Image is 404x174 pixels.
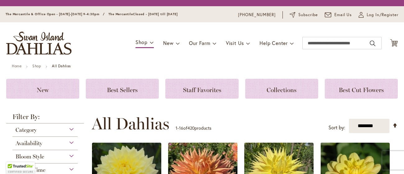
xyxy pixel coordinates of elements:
span: 1 [176,125,177,131]
span: Log In/Register [367,12,398,18]
button: Search [370,38,375,48]
a: Log In/Register [359,12,398,18]
p: - of products [176,123,211,133]
a: Best Sellers [86,79,159,99]
a: Subscribe [290,12,318,18]
a: Staff Favorites [165,79,238,99]
span: The Mercantile & Office Open - [DATE]-[DATE] 9-4:30pm / The Mercantile [6,12,133,16]
strong: Filter By: [6,114,84,123]
a: Shop [32,64,41,68]
span: Collections [267,86,296,94]
span: Availability [16,140,42,147]
a: [PHONE_NUMBER] [238,12,276,18]
span: Best Cut Flowers [339,86,384,94]
a: New [6,79,79,99]
span: Staff Favorites [183,86,221,94]
span: All Dahlias [92,114,169,133]
span: Our Farm [189,40,210,46]
iframe: Launch Accessibility Center [5,152,22,169]
span: New [37,86,49,94]
span: New [163,40,173,46]
span: Help Center [259,40,288,46]
span: Email Us [334,12,352,18]
span: Visit Us [226,40,244,46]
span: 420 [187,125,195,131]
span: Shop [135,39,148,45]
span: Best Sellers [107,86,138,94]
span: Bloom Style [16,153,44,160]
a: Collections [245,79,318,99]
a: Home [12,64,21,68]
span: Category [16,127,37,133]
a: Email Us [325,12,352,18]
strong: All Dahlias [52,64,71,68]
span: Closed - [DATE] till [DATE] [133,12,178,16]
label: Sort by: [328,122,345,133]
a: Best Cut Flowers [325,79,398,99]
a: store logo [6,32,71,55]
span: Subscribe [298,12,318,18]
span: 16 [179,125,183,131]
